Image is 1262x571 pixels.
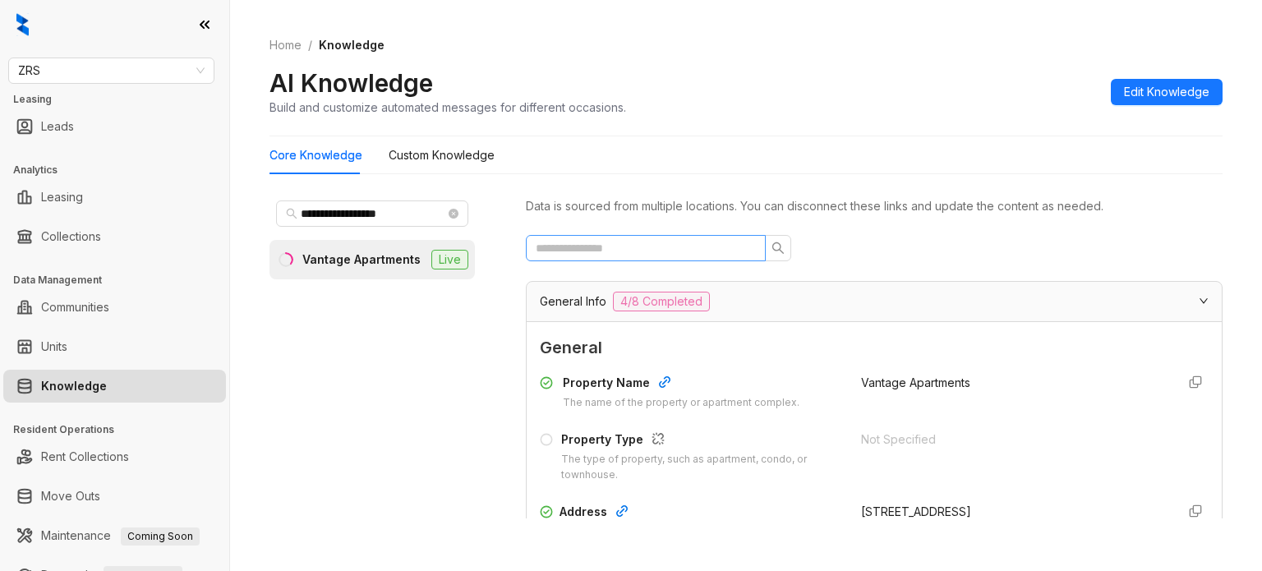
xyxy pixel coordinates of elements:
[269,99,626,116] div: Build and customize automated messages for different occasions.
[319,38,385,52] span: Knowledge
[302,251,421,269] div: Vantage Apartments
[861,431,1163,449] div: Not Specified
[771,242,785,255] span: search
[13,92,229,107] h3: Leasing
[449,209,458,219] span: close-circle
[13,163,229,177] h3: Analytics
[389,146,495,164] div: Custom Knowledge
[13,422,229,437] h3: Resident Operations
[1111,79,1223,105] button: Edit Knowledge
[613,292,710,311] span: 4/8 Completed
[3,370,226,403] li: Knowledge
[526,197,1223,215] div: Data is sourced from multiple locations. You can disconnect these links and update the content as...
[527,282,1222,321] div: General Info4/8 Completed
[266,36,305,54] a: Home
[13,273,229,288] h3: Data Management
[3,480,226,513] li: Move Outs
[41,291,109,324] a: Communities
[3,519,226,552] li: Maintenance
[563,374,799,395] div: Property Name
[561,452,841,483] div: The type of property, such as apartment, condo, or townhouse.
[560,503,841,524] div: Address
[18,58,205,83] span: ZRS
[561,431,841,452] div: Property Type
[121,527,200,546] span: Coming Soon
[41,220,101,253] a: Collections
[269,146,362,164] div: Core Knowledge
[563,395,799,411] div: The name of the property or apartment complex.
[41,370,107,403] a: Knowledge
[861,375,970,389] span: Vantage Apartments
[308,36,312,54] li: /
[41,330,67,363] a: Units
[1124,83,1209,101] span: Edit Knowledge
[3,330,226,363] li: Units
[3,291,226,324] li: Communities
[431,250,468,269] span: Live
[286,208,297,219] span: search
[861,503,1163,521] div: [STREET_ADDRESS]
[269,67,433,99] h2: AI Knowledge
[41,110,74,143] a: Leads
[3,181,226,214] li: Leasing
[540,335,1209,361] span: General
[41,181,83,214] a: Leasing
[3,110,226,143] li: Leads
[16,13,29,36] img: logo
[1199,296,1209,306] span: expanded
[3,440,226,473] li: Rent Collections
[540,292,606,311] span: General Info
[41,440,129,473] a: Rent Collections
[41,480,100,513] a: Move Outs
[3,220,226,253] li: Collections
